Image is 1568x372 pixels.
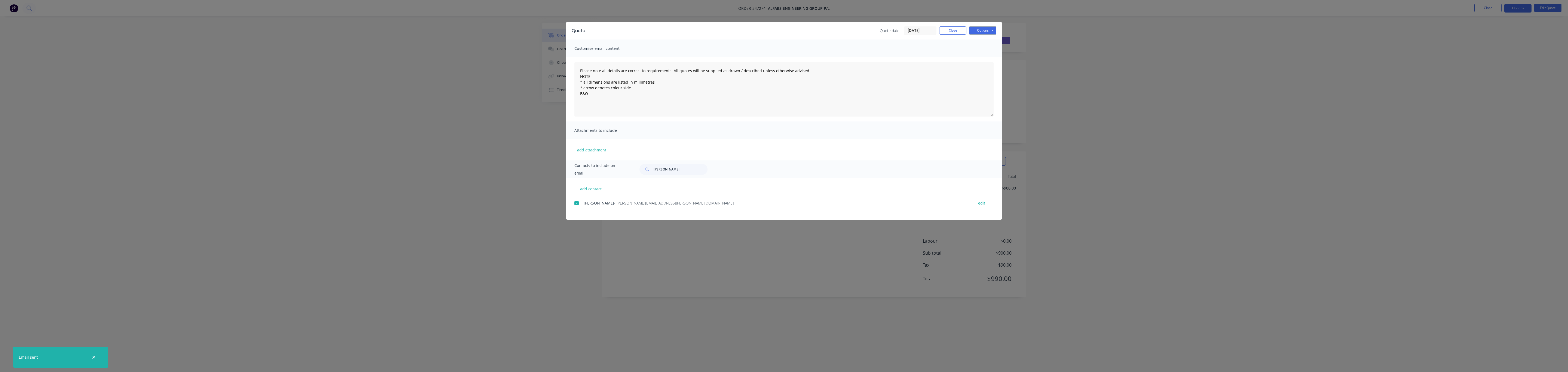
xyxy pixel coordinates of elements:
iframe: Intercom live chat [1549,353,1563,367]
span: [PERSON_NAME] [584,200,614,206]
button: add attachment [574,146,609,154]
button: Options [969,26,996,35]
button: Close [939,26,966,35]
span: Contacts to include on email [574,162,626,177]
textarea: Please note all details are correct to requirements. All quotes will be supplied as drawn / descr... [574,62,994,117]
span: Attachments to include [574,127,634,134]
span: Customise email content [574,45,634,52]
span: Quote date [880,28,899,33]
span: - [PERSON_NAME][EMAIL_ADDRESS][PERSON_NAME][DOMAIN_NAME] [614,200,734,206]
button: edit [975,199,988,207]
div: Quote [572,28,585,34]
button: add contact [574,185,607,193]
div: Email sent [19,354,38,360]
input: Search... [654,164,708,175]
